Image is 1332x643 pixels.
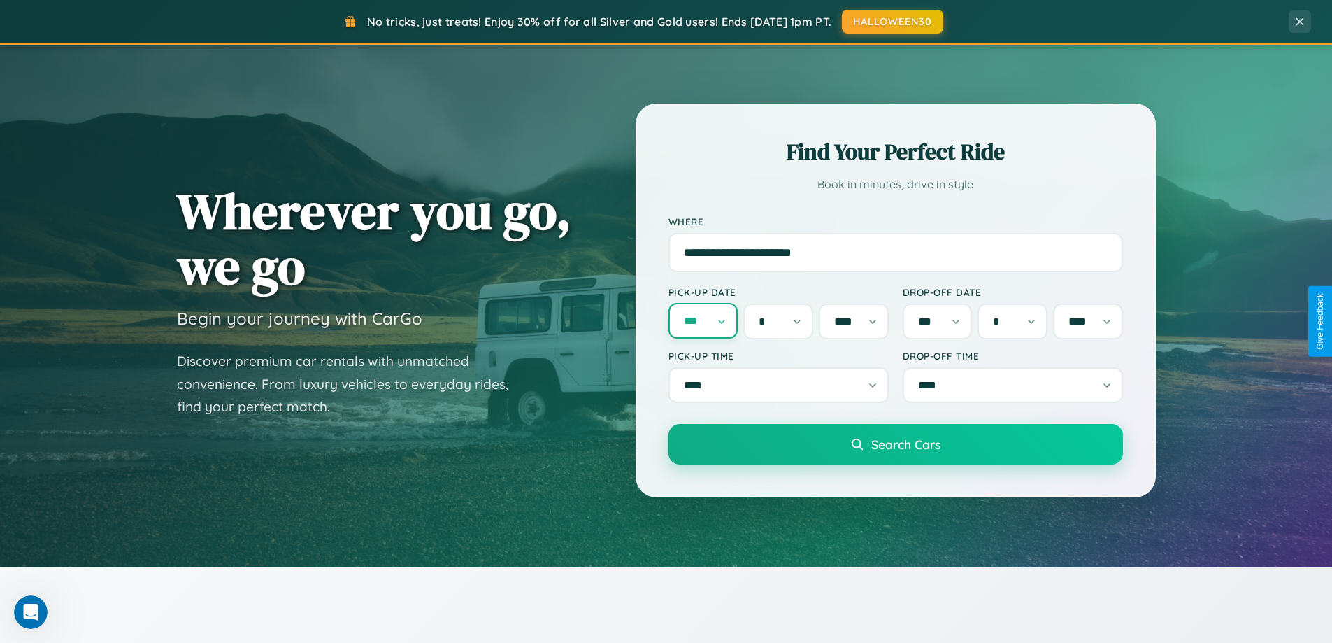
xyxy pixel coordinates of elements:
h3: Begin your journey with CarGo [177,308,422,329]
label: Pick-up Time [668,350,889,362]
h2: Find Your Perfect Ride [668,136,1123,167]
label: Pick-up Date [668,286,889,298]
button: Search Cars [668,424,1123,465]
h1: Wherever you go, we go [177,183,571,294]
label: Drop-off Time [903,350,1123,362]
span: Search Cars [871,437,940,452]
label: Drop-off Date [903,286,1123,298]
span: No tricks, just treats! Enjoy 30% off for all Silver and Gold users! Ends [DATE] 1pm PT. [367,15,831,29]
iframe: Intercom live chat [14,595,48,629]
button: HALLOWEEN30 [842,10,943,34]
div: Give Feedback [1315,293,1325,350]
p: Book in minutes, drive in style [668,174,1123,195]
p: Discover premium car rentals with unmatched convenience. From luxury vehicles to everyday rides, ... [177,350,527,418]
label: Where [668,215,1123,227]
